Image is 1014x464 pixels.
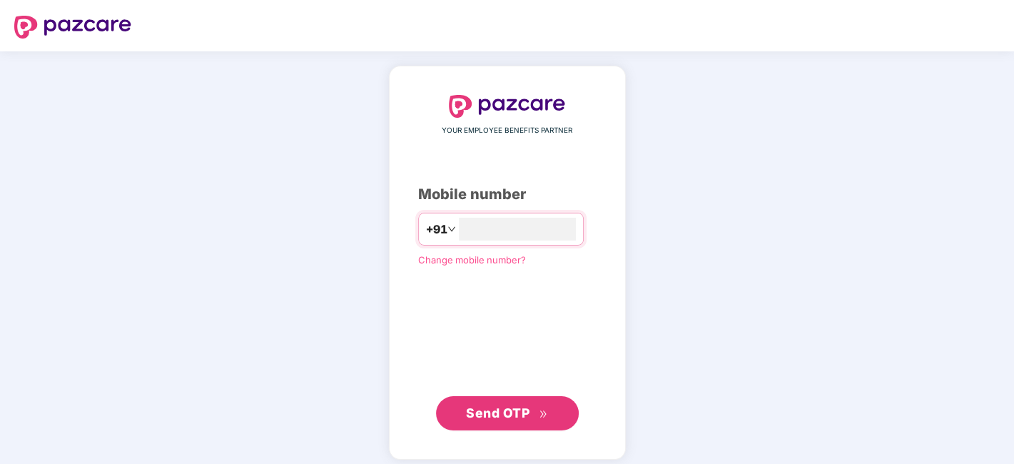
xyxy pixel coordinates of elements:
a: Change mobile number? [418,254,526,266]
span: +91 [426,221,447,238]
img: logo [14,16,131,39]
span: double-right [539,410,548,419]
img: logo [449,95,566,118]
span: YOUR EMPLOYEE BENEFITS PARTNER [442,125,572,136]
span: down [447,225,456,233]
div: Mobile number [418,183,597,206]
span: Send OTP [466,405,529,420]
button: Send OTPdouble-right [436,396,579,430]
